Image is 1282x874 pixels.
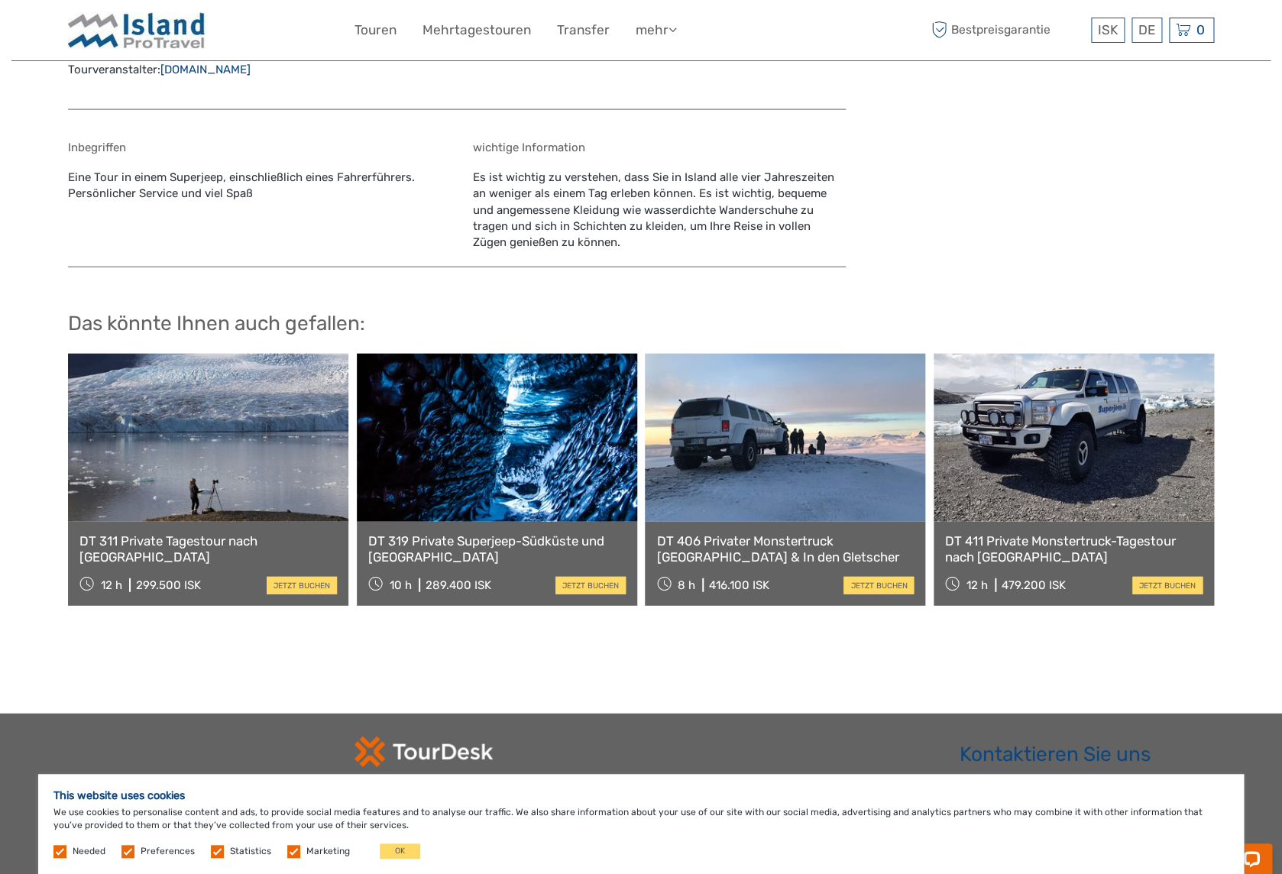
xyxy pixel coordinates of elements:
img: td-logo-white.png [354,736,493,767]
p: Chat now [21,27,173,39]
span: 12 h [966,578,988,592]
span: ISK [1098,22,1118,37]
span: 0 [1194,22,1207,37]
button: OK [380,843,420,859]
div: 479.200 ISK [1002,578,1066,592]
a: mehr [636,19,677,41]
a: DT 406 Privater Monstertruck [GEOGRAPHIC_DATA] & In den Gletscher [656,533,914,565]
a: Mehrtagestouren [422,19,531,41]
label: Needed [73,845,105,858]
div: Tourveranstalter: [68,62,441,78]
h5: Inbegriffen [68,141,441,154]
span: 8 h [678,578,695,592]
a: Touren [354,19,397,41]
div: 289.400 ISK [426,578,491,592]
a: jetzt buchen [1132,577,1203,594]
label: Preferences [141,845,195,858]
div: Es ist wichtig zu verstehen, dass Sie in Island alle vier Jahreszeiten an weniger als einem Tag e... [473,141,846,251]
a: jetzt buchen [555,577,626,594]
a: DT 411 Private Monstertruck-Tagestour nach [GEOGRAPHIC_DATA] [945,533,1203,565]
span: Bestpreisgarantie [928,18,1087,43]
a: DT 311 Private Tagestour nach [GEOGRAPHIC_DATA] [79,533,337,565]
h2: Das könnte Ihnen auch gefallen: [68,312,1214,336]
a: Transfer [557,19,610,41]
label: Statistics [230,845,271,858]
button: Open LiveChat chat widget [176,24,194,42]
div: We use cookies to personalise content and ads, to provide social media features and to analyse ou... [38,774,1244,874]
a: jetzt buchen [843,577,914,594]
span: 12 h [101,578,122,592]
span: 10 h [390,578,412,592]
label: Marketing [306,845,350,858]
a: jetzt buchen [267,577,337,594]
h5: This website uses cookies [53,789,1229,802]
div: 299.500 ISK [136,578,201,592]
h5: wichtige Information [473,141,846,154]
img: Iceland ProTravel [68,11,206,49]
div: 416.100 ISK [709,578,769,592]
a: [DOMAIN_NAME] [160,63,251,76]
div: DE [1131,18,1162,43]
div: Eine Tour in einem Superjeep, einschließlich eines Fahrerführers. Persönlicher Service und viel Spaß [68,141,441,251]
h2: Kontaktieren Sie uns [960,743,1214,767]
a: DT 319 Private Superjeep-Südküste und [GEOGRAPHIC_DATA] [368,533,626,565]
